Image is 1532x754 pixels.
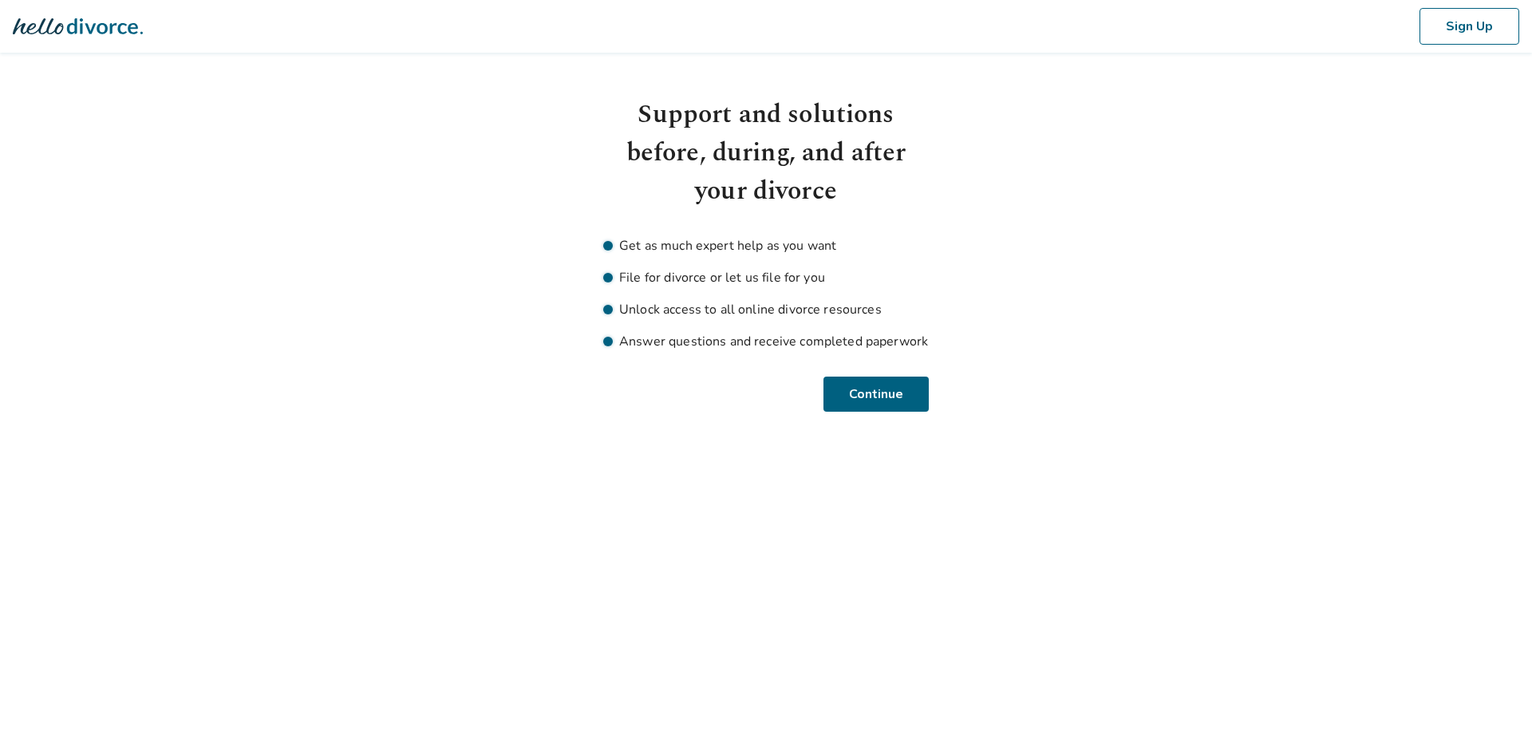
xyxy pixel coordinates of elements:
h1: Support and solutions before, during, and after your divorce [603,96,929,211]
button: Continue [826,377,929,412]
button: Sign Up [1419,8,1519,45]
li: Answer questions and receive completed paperwork [603,332,929,351]
li: Unlock access to all online divorce resources [603,300,929,319]
li: File for divorce or let us file for you [603,268,929,287]
li: Get as much expert help as you want [603,236,929,255]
